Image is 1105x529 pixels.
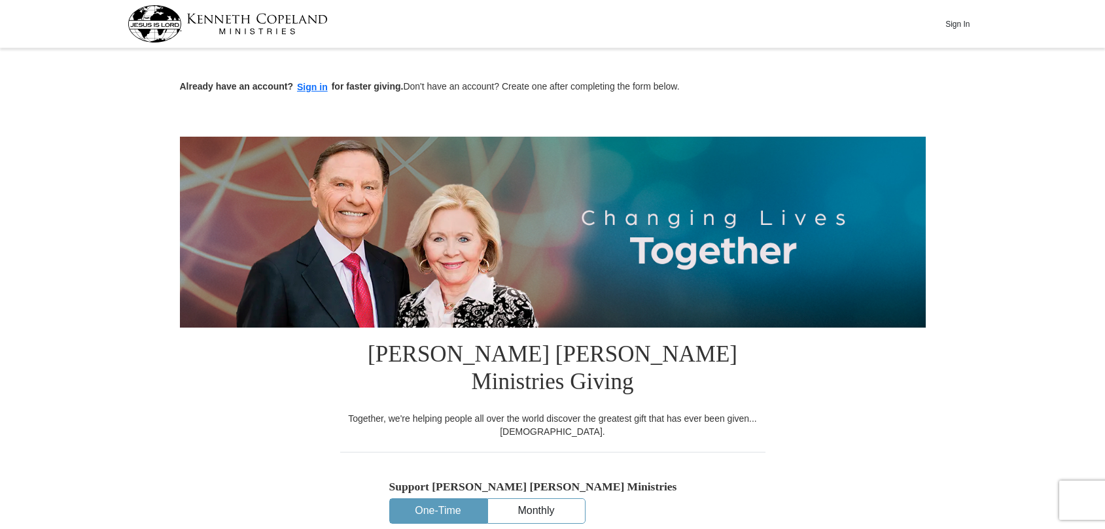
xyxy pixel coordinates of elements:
button: Sign in [293,80,332,95]
button: Sign In [938,14,977,34]
h5: Support [PERSON_NAME] [PERSON_NAME] Ministries [389,480,716,494]
h1: [PERSON_NAME] [PERSON_NAME] Ministries Giving [340,328,765,412]
strong: Already have an account? for faster giving. [180,81,404,92]
p: Don't have an account? Create one after completing the form below. [180,80,926,95]
button: One-Time [390,499,487,523]
button: Monthly [488,499,585,523]
div: Together, we're helping people all over the world discover the greatest gift that has ever been g... [340,412,765,438]
img: kcm-header-logo.svg [128,5,328,43]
